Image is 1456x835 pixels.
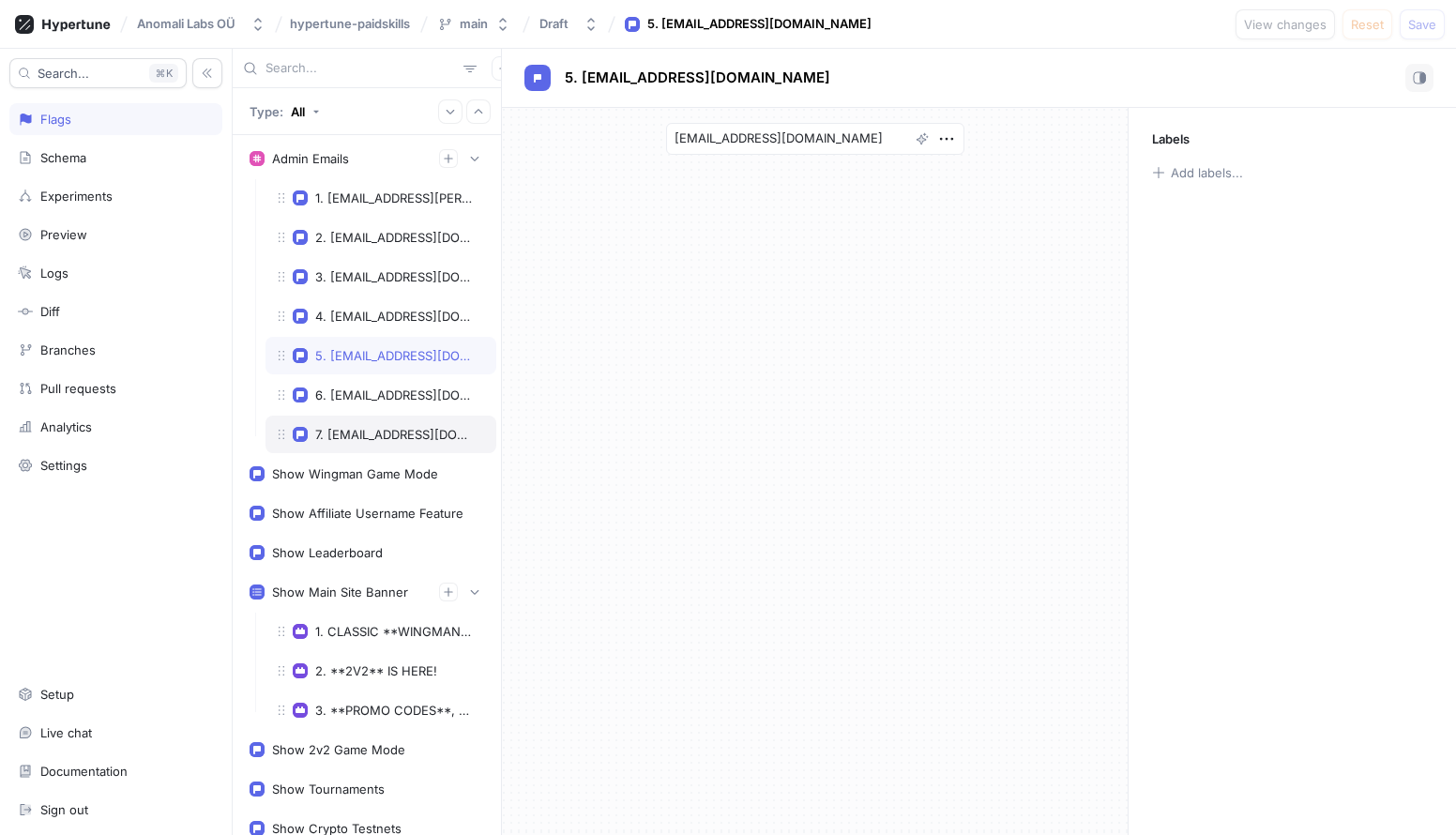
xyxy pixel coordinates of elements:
div: Show Affiliate Username Feature [272,506,463,521]
p: Labels [1152,131,1190,146]
div: Setup [40,687,74,702]
button: Search...K [9,58,187,88]
span: Reset [1351,19,1384,30]
div: Anomali Labs OÜ [137,16,235,32]
div: 1. [EMAIL_ADDRESS][PERSON_NAME][DOMAIN_NAME] [315,190,477,205]
div: Sign out [40,802,88,817]
span: Search... [38,68,89,79]
div: Show Main Site Banner [272,584,408,600]
div: Show Wingman Game Mode [272,466,438,481]
input: Search... [265,59,456,78]
button: Type: All [243,95,326,128]
div: Experiments [40,189,113,204]
div: Show 2v2 Game Mode [272,742,405,757]
div: Show Tournaments [272,782,385,797]
div: All [291,104,305,119]
div: Show Leaderboard [272,545,383,560]
div: 5. [EMAIL_ADDRESS][DOMAIN_NAME] [315,348,477,363]
div: 7. [EMAIL_ADDRESS][DOMAIN_NAME] [315,427,477,442]
a: Documentation [9,755,222,787]
textarea: [EMAIL_ADDRESS][DOMAIN_NAME] [666,123,964,155]
button: Expand all [438,99,463,124]
div: 5. [EMAIL_ADDRESS][DOMAIN_NAME] [647,15,872,34]
div: Settings [40,458,87,473]
div: Live chat [40,725,92,740]
div: 6. [EMAIL_ADDRESS][DOMAIN_NAME] [315,387,477,402]
div: Admin Emails [272,151,349,166]
div: 1. CLASSIC **WINGMAN** MODE [315,624,477,639]
p: 5. [EMAIL_ADDRESS][DOMAIN_NAME] [565,68,830,89]
div: 2. [EMAIL_ADDRESS][DOMAIN_NAME] [315,230,477,245]
span: Save [1408,19,1436,30]
p: Type: [250,104,283,119]
button: Anomali Labs OÜ [129,8,273,39]
button: Add labels... [1145,160,1249,185]
div: Draft [539,16,569,32]
span: hypertune-paidskills [290,17,410,30]
button: Reset [1342,9,1392,39]
div: main [460,16,488,32]
div: Preview [40,227,87,242]
div: Analytics [40,419,92,434]
button: main [430,8,518,39]
div: Diff [40,304,60,319]
div: Logs [40,266,68,281]
div: Pull requests [40,381,116,396]
div: Documentation [40,764,128,779]
div: Branches [40,342,96,357]
div: Schema [40,150,86,165]
button: Draft [532,8,606,39]
button: Save [1400,9,1445,39]
span: View changes [1244,19,1327,30]
button: View changes [1236,9,1335,39]
div: 3. [EMAIL_ADDRESS][DOMAIN_NAME] [315,269,477,284]
div: K [149,64,178,83]
div: 3. **PROMO CODES**, UPDATES, [315,703,477,718]
div: 4. [EMAIL_ADDRESS][DOMAIN_NAME] [315,309,477,324]
button: Collapse all [466,99,491,124]
div: Flags [40,112,71,127]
